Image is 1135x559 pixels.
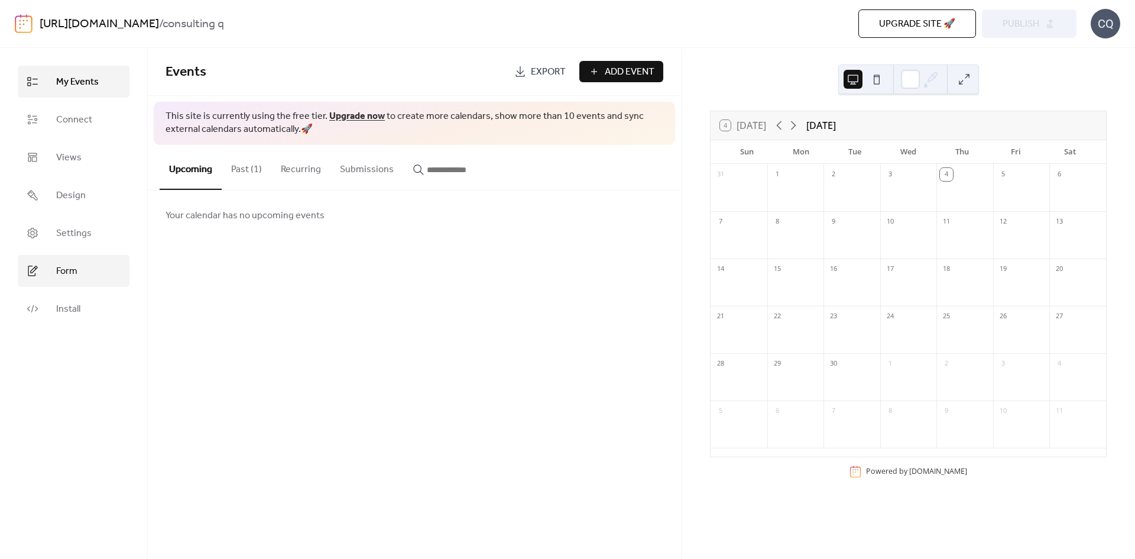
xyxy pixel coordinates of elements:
[1053,310,1066,323] div: 27
[771,310,784,323] div: 22
[18,141,129,173] a: Views
[579,61,663,82] button: Add Event
[1053,263,1066,276] div: 20
[884,310,897,323] div: 24
[940,168,953,181] div: 4
[940,310,953,323] div: 25
[827,263,840,276] div: 16
[714,263,727,276] div: 14
[18,255,129,287] a: Form
[18,104,129,135] a: Connect
[997,215,1010,228] div: 12
[940,357,953,370] div: 2
[163,13,224,35] b: consulting q
[720,140,774,164] div: Sun
[827,310,840,323] div: 23
[56,302,80,316] span: Install
[18,293,129,325] a: Install
[806,118,836,133] div: [DATE]
[56,113,92,127] span: Connect
[884,215,897,228] div: 10
[1053,168,1066,181] div: 6
[771,215,784,228] div: 8
[160,145,222,190] button: Upcoming
[884,357,897,370] div: 1
[222,145,271,189] button: Past (1)
[531,65,566,79] span: Export
[56,189,86,203] span: Design
[329,107,385,125] a: Upgrade now
[714,215,727,228] div: 7
[1091,9,1120,38] div: CQ
[15,14,33,33] img: logo
[1053,405,1066,418] div: 11
[605,65,654,79] span: Add Event
[997,310,1010,323] div: 26
[909,466,967,476] a: [DOMAIN_NAME]
[1053,357,1066,370] div: 4
[166,209,325,223] span: Your calendar has no upcoming events
[714,357,727,370] div: 28
[714,310,727,323] div: 21
[884,405,897,418] div: 8
[997,168,1010,181] div: 5
[56,151,82,165] span: Views
[56,75,99,89] span: My Events
[881,140,935,164] div: Wed
[1053,215,1066,228] div: 13
[989,140,1043,164] div: Fri
[827,215,840,228] div: 9
[56,264,77,279] span: Form
[771,263,784,276] div: 15
[56,227,92,241] span: Settings
[166,110,663,137] span: This site is currently using the free tier. to create more calendars, show more than 10 events an...
[18,66,129,98] a: My Events
[18,217,129,249] a: Settings
[771,405,784,418] div: 6
[714,405,727,418] div: 5
[884,263,897,276] div: 17
[18,179,129,211] a: Design
[858,9,976,38] button: Upgrade site 🚀
[828,140,881,164] div: Tue
[771,168,784,181] div: 1
[271,145,330,189] button: Recurring
[774,140,828,164] div: Mon
[940,405,953,418] div: 9
[866,466,967,476] div: Powered by
[40,13,159,35] a: [URL][DOMAIN_NAME]
[997,263,1010,276] div: 19
[1043,140,1097,164] div: Sat
[935,140,989,164] div: Thu
[714,168,727,181] div: 31
[879,17,955,31] span: Upgrade site 🚀
[159,13,163,35] b: /
[330,145,403,189] button: Submissions
[997,357,1010,370] div: 3
[997,405,1010,418] div: 10
[166,59,206,85] span: Events
[827,168,840,181] div: 2
[884,168,897,181] div: 3
[771,357,784,370] div: 29
[827,357,840,370] div: 30
[940,215,953,228] div: 11
[505,61,575,82] a: Export
[940,263,953,276] div: 18
[827,405,840,418] div: 7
